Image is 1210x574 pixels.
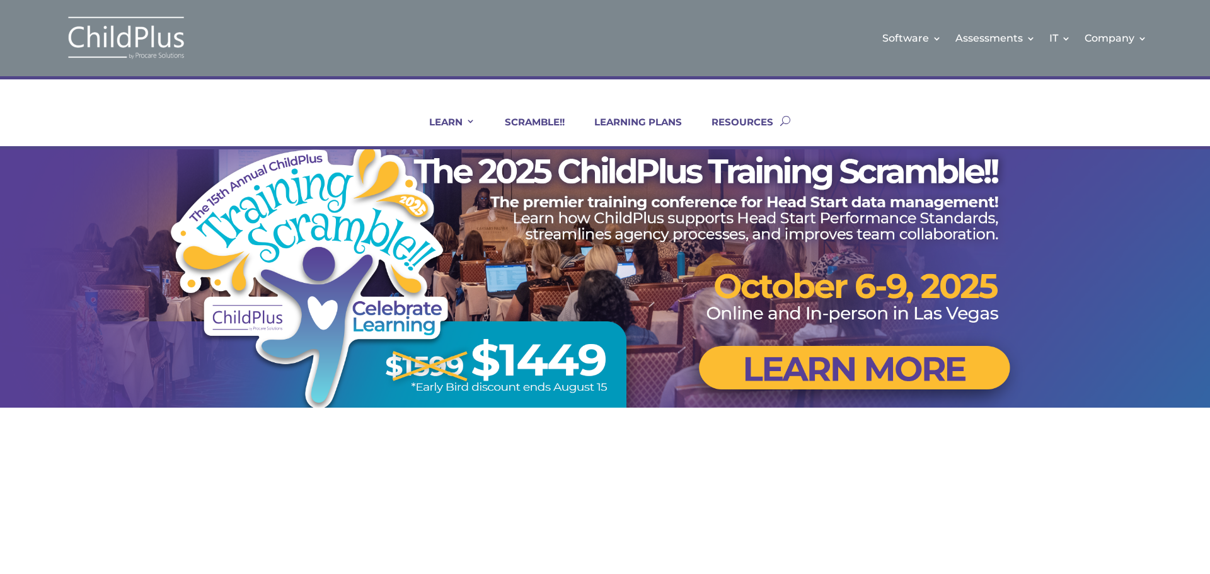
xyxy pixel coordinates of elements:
a: Software [882,13,942,64]
a: Assessments [955,13,1035,64]
a: LEARN [413,116,475,146]
a: IT [1049,13,1071,64]
a: Company [1085,13,1147,64]
a: RESOURCES [696,116,773,146]
a: SCRAMBLE!! [489,116,565,146]
a: LEARNING PLANS [579,116,682,146]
